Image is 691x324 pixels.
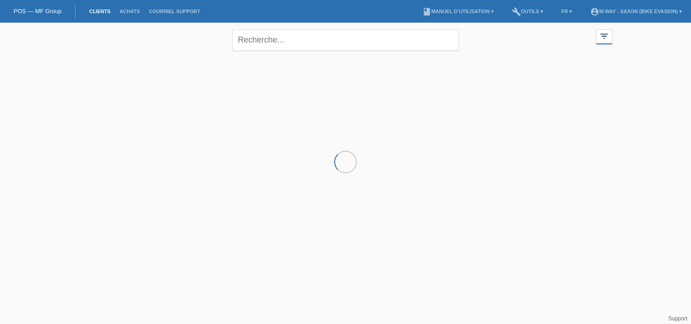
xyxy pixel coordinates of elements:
a: Achats [115,9,144,14]
a: bookManuel d’utilisation ▾ [418,9,498,14]
a: Clients [85,9,115,14]
input: Recherche... [232,29,459,51]
i: account_circle [590,7,599,16]
a: Support [668,315,687,322]
a: buildOutils ▾ [507,9,548,14]
a: POS — MF Group [14,8,62,14]
i: book [422,7,431,16]
i: build [512,7,521,16]
a: Courriel Support [144,9,204,14]
i: filter_list [599,31,609,41]
a: account_circlem-way - Saxon (Bike Evasion) ▾ [586,9,686,14]
a: FR ▾ [557,9,577,14]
